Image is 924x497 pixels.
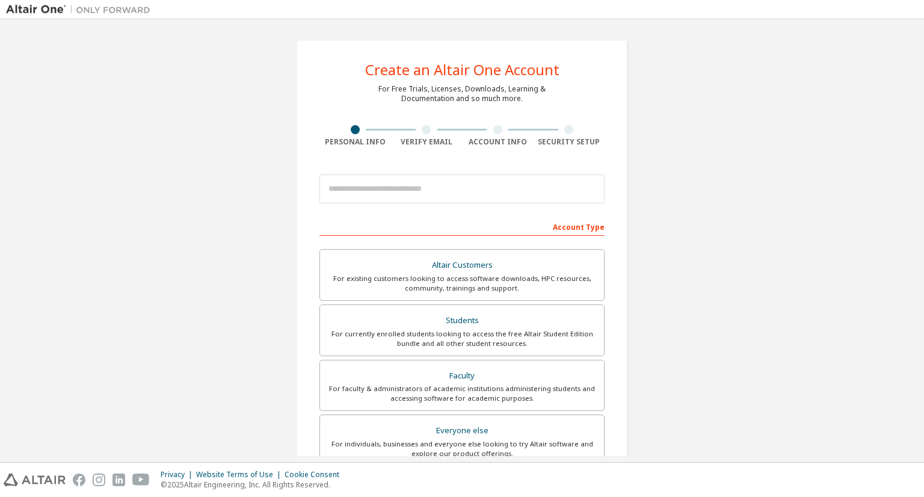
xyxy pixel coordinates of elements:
[327,257,597,274] div: Altair Customers
[327,439,597,458] div: For individuals, businesses and everyone else looking to try Altair software and explore our prod...
[132,474,150,486] img: youtube.svg
[161,470,196,480] div: Privacy
[319,217,605,236] div: Account Type
[327,384,597,403] div: For faculty & administrators of academic institutions administering students and accessing softwa...
[93,474,105,486] img: instagram.svg
[73,474,85,486] img: facebook.svg
[112,474,125,486] img: linkedin.svg
[365,63,559,77] div: Create an Altair One Account
[391,137,463,147] div: Verify Email
[161,480,346,490] p: © 2025 Altair Engineering, Inc. All Rights Reserved.
[327,368,597,384] div: Faculty
[6,4,156,16] img: Altair One
[462,137,534,147] div: Account Info
[327,422,597,439] div: Everyone else
[196,470,285,480] div: Website Terms of Use
[327,329,597,348] div: For currently enrolled students looking to access the free Altair Student Edition bundle and all ...
[378,84,546,103] div: For Free Trials, Licenses, Downloads, Learning & Documentation and so much more.
[534,137,605,147] div: Security Setup
[327,312,597,329] div: Students
[285,470,346,480] div: Cookie Consent
[327,274,597,293] div: For existing customers looking to access software downloads, HPC resources, community, trainings ...
[319,137,391,147] div: Personal Info
[4,474,66,486] img: altair_logo.svg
